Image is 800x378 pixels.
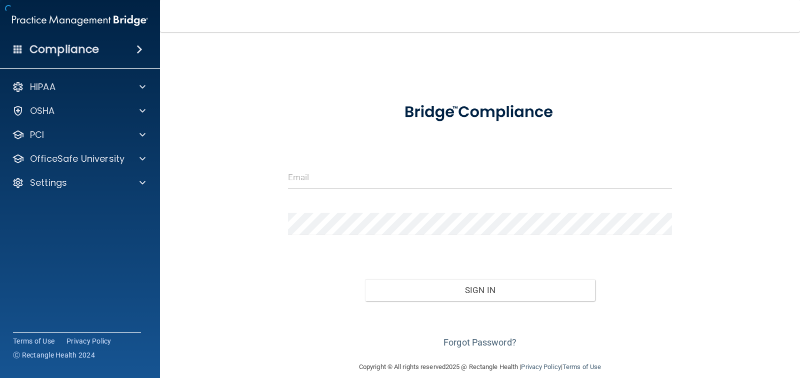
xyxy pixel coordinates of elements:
[13,350,95,360] span: Ⓒ Rectangle Health 2024
[443,337,516,348] a: Forgot Password?
[388,92,572,133] img: bridge_compliance_login_screen.278c3ca4.svg
[288,166,672,189] input: Email
[30,177,67,189] p: Settings
[30,129,44,141] p: PCI
[12,105,145,117] a: OSHA
[12,81,145,93] a: HIPAA
[12,10,148,30] img: PMB logo
[30,105,55,117] p: OSHA
[521,363,560,371] a: Privacy Policy
[12,129,145,141] a: PCI
[12,153,145,165] a: OfficeSafe University
[12,177,145,189] a: Settings
[562,363,601,371] a: Terms of Use
[66,336,111,346] a: Privacy Policy
[30,153,124,165] p: OfficeSafe University
[30,81,55,93] p: HIPAA
[365,279,595,301] button: Sign In
[13,336,54,346] a: Terms of Use
[29,42,99,56] h4: Compliance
